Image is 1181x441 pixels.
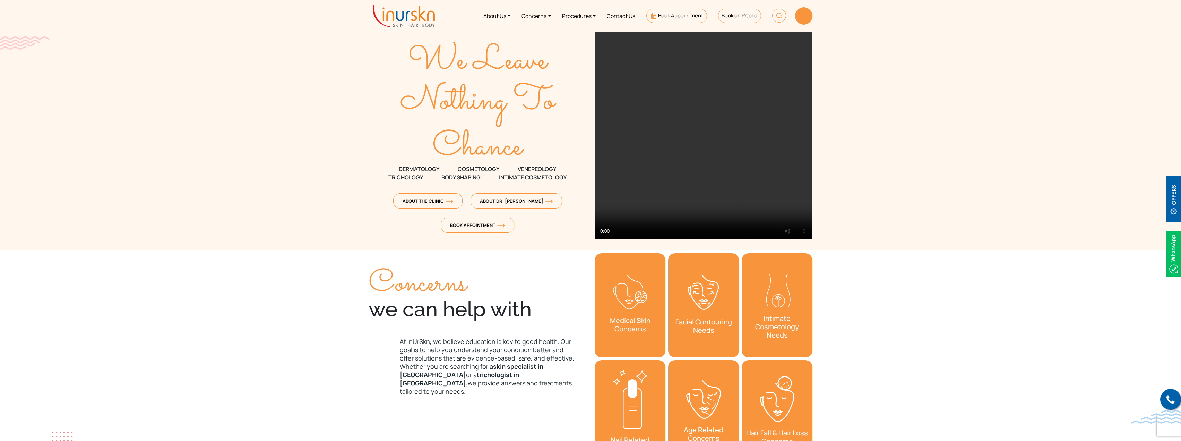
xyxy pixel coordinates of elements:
[658,12,703,19] span: Book Appointment
[760,376,794,422] img: Hair-Fall-&-Hair-Loss-Concerns-icon1
[450,222,505,228] span: Book Appointment
[518,165,556,173] span: VENEREOLOGY
[400,76,557,127] text: Nothing To
[373,5,435,27] img: inurskn-logo
[1166,176,1181,222] img: offerBt
[742,253,812,357] a: Intimate Cosmetology Needs
[668,253,739,357] a: Facial Contouring Needs
[722,12,757,19] span: Book on Practo
[408,36,549,87] text: We Leave
[399,165,439,173] span: DERMATOLOGY
[499,173,567,181] span: Intimate Cosmetology
[545,199,553,203] img: orange-arrow
[400,371,519,387] strong: trichologist in [GEOGRAPHIC_DATA],
[441,173,481,181] span: Body Shaping
[595,253,665,357] div: 1 / 2
[760,269,794,307] img: Intimate-dermat-concerns
[458,165,499,173] span: COSMETOLOGY
[403,198,453,204] span: About The Clinic
[446,199,453,203] img: orange-arrow
[1166,231,1181,277] img: Whatsappicon
[369,261,467,307] span: Concerns
[471,193,562,209] a: About Dr. [PERSON_NAME]orange-arrow
[742,253,812,357] div: 1 / 2
[516,3,556,29] a: Concerns
[668,314,739,338] h3: Facial Contouring Needs
[1166,249,1181,257] a: Whatsappicon
[742,311,812,343] h3: Intimate Cosmetology Needs
[478,3,516,29] a: About Us
[393,193,463,209] a: About The Clinicorange-arrow
[613,275,647,310] img: Concerns-icon1
[369,271,586,322] div: we can help with
[668,253,739,357] div: 1 / 2
[1131,410,1181,424] img: bluewave
[613,369,647,429] img: Nail-Related-Conditions
[601,3,641,29] a: Contact Us
[388,173,423,181] span: TRICHOLOGY
[369,337,586,396] p: At InUrSkn, we believe education is key to good health. Our goal is to help you understand your c...
[497,223,505,228] img: orange-arrow
[686,380,721,419] img: Age-Related-Concerns
[686,273,721,311] img: Facial Contouring Needs-icon-1
[772,9,786,23] img: HeaderSearch
[718,9,761,23] a: Book on Practo
[646,9,707,23] a: Book Appointment
[557,3,601,29] a: Procedures
[595,253,665,357] a: Medical Skin Concerns
[480,198,553,204] span: About Dr. [PERSON_NAME]
[441,218,514,233] a: Book Appointmentorange-arrow
[800,14,808,18] img: hamLine.svg
[400,362,543,379] strong: skin specialist in [GEOGRAPHIC_DATA]
[433,122,525,173] text: Chance
[595,313,665,337] h3: Medical Skin Concerns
